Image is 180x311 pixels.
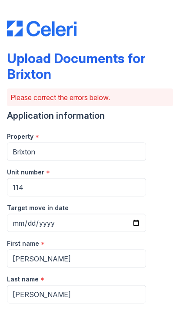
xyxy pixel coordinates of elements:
[7,239,39,248] label: First name
[7,168,44,177] label: Unit number
[10,92,170,103] p: Please correct the errors below.
[7,275,39,284] label: Last name
[7,110,173,122] div: Application information
[7,132,33,141] label: Property
[7,21,77,37] img: CE_Logo_Blue-a8612792a0a2168367f1c8372b55b34899dd931a85d93a1a3d3e32e68fde9ad4.png
[7,50,173,82] div: Upload Documents for Brixton
[7,204,69,212] label: Target move in date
